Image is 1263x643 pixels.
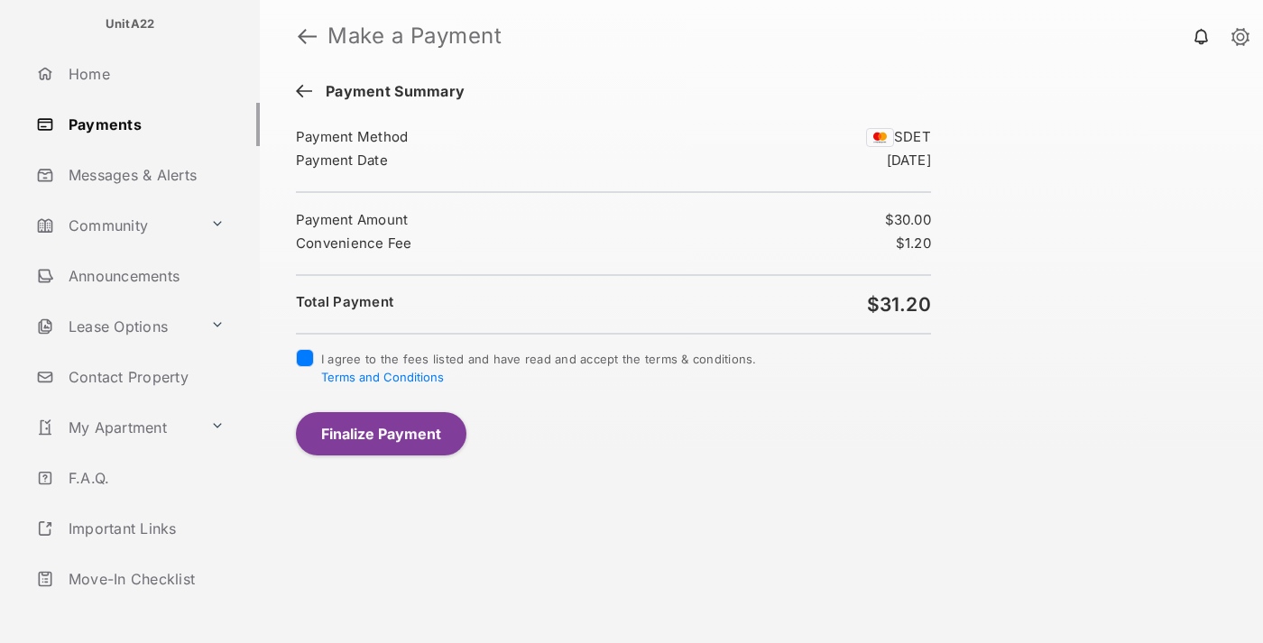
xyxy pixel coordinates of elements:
[29,355,260,399] a: Contact Property
[29,52,260,96] a: Home
[29,305,203,348] a: Lease Options
[296,412,466,455] button: Finalize Payment
[106,15,155,33] p: UnitA22
[29,153,260,197] a: Messages & Alerts
[29,557,260,601] a: Move-In Checklist
[321,352,757,384] span: I agree to the fees listed and have read and accept the terms & conditions.
[29,103,260,146] a: Payments
[29,456,260,500] a: F.A.Q.
[29,507,232,550] a: Important Links
[29,406,203,449] a: My Apartment
[317,83,465,103] span: Payment Summary
[321,370,444,384] button: I agree to the fees listed and have read and accept the terms & conditions.
[29,204,203,247] a: Community
[29,254,260,298] a: Announcements
[327,25,502,47] strong: Make a Payment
